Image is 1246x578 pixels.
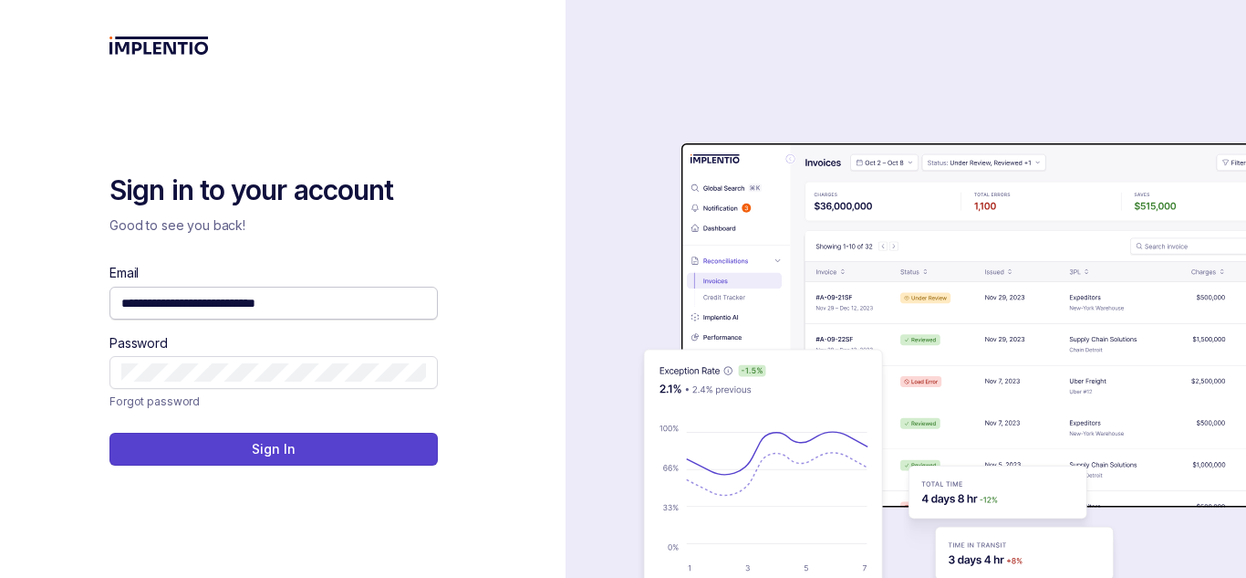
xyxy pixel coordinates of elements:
img: logo [109,37,209,55]
label: Email [109,264,139,282]
p: Forgot password [109,393,200,411]
button: Sign In [109,433,438,466]
label: Password [109,334,168,352]
a: Link Forgot password [109,393,200,411]
h2: Sign in to your account [109,173,438,209]
p: Good to see you back! [109,216,438,235]
p: Sign In [252,440,295,458]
